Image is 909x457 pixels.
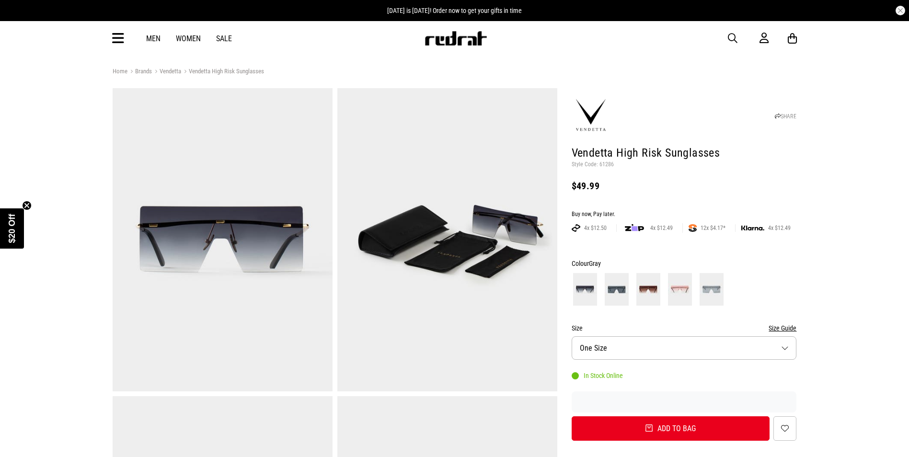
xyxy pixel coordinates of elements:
a: Vendetta High Risk Sunglasses [181,68,264,77]
div: $49.99 [572,180,797,192]
button: Close teaser [22,201,32,210]
button: One Size [572,336,797,360]
span: Gray [589,260,601,267]
a: SHARE [775,113,796,120]
a: Home [113,68,127,75]
button: Add to bag [572,416,770,441]
div: Buy now, Pay later. [572,211,797,218]
a: Women [176,34,201,43]
img: Vendetta High Risk Sunglasses in Grey [337,88,557,391]
span: 4x $12.49 [764,224,794,232]
img: Mirror Silver [700,273,724,306]
div: In Stock Online [572,372,623,379]
img: Black/Black [605,273,629,306]
div: Colour [572,258,797,269]
img: Gradient Pink [668,273,692,306]
a: Men [146,34,161,43]
p: Style Code: 61286 [572,161,797,169]
span: $20 Off [7,214,17,243]
a: Vendetta [152,68,181,77]
img: KLARNA [741,226,764,231]
img: Redrat logo [424,31,487,46]
img: Vendetta High Risk Sunglasses in Grey [113,88,333,391]
img: Gray [573,273,597,306]
span: 12x $4.17* [697,224,729,232]
img: zip [625,223,644,233]
span: 4x $12.50 [580,224,610,232]
a: Sale [216,34,232,43]
button: Size Guide [769,322,796,334]
h1: Vendetta High Risk Sunglasses [572,146,797,161]
img: AFTERPAY [572,224,580,232]
a: Brands [127,68,152,77]
span: [DATE] is [DATE]! Order now to get your gifts in time [387,7,522,14]
img: SPLITPAY [689,224,697,232]
iframe: Customer reviews powered by Trustpilot [572,397,797,407]
img: Gradient Brown [636,273,660,306]
span: One Size [580,343,607,353]
span: 4x $12.49 [646,224,677,232]
img: Vendetta [572,96,610,135]
div: Size [572,322,797,334]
